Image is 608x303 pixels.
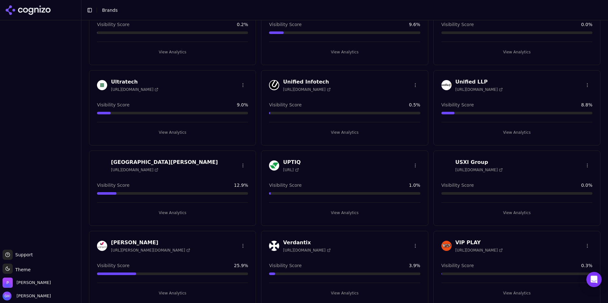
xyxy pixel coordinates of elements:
[455,78,503,86] h3: Unified LLP
[283,239,330,246] h3: Verdantix
[3,292,11,300] img: Grace Hallen
[581,182,592,188] span: 0.0 %
[441,262,474,269] span: Visibility Score
[283,158,301,166] h3: UPTIQ
[455,167,503,172] span: [URL][DOMAIN_NAME]
[409,102,420,108] span: 0.5 %
[269,80,279,90] img: Unified Infotech
[97,21,129,28] span: Visibility Score
[97,127,248,138] button: View Analytics
[97,160,107,171] img: University of St. Thomas
[111,78,158,86] h3: Ultratech
[409,182,420,188] span: 1.0 %
[97,47,248,57] button: View Analytics
[97,80,107,90] img: Ultratech
[269,102,301,108] span: Visibility Score
[14,293,51,299] span: [PERSON_NAME]
[455,158,503,166] h3: USXI Group
[3,278,51,288] button: Open organization switcher
[102,8,118,13] span: Brands
[237,21,248,28] span: 0.2 %
[234,182,248,188] span: 12.9 %
[409,21,420,28] span: 9.6 %
[581,262,592,269] span: 0.3 %
[283,248,330,253] span: [URL][DOMAIN_NAME]
[441,102,474,108] span: Visibility Score
[97,208,248,218] button: View Analytics
[111,167,158,172] span: [URL][DOMAIN_NAME]
[441,127,592,138] button: View Analytics
[97,241,107,251] img: Valant
[269,208,420,218] button: View Analytics
[283,78,330,86] h3: Unified Infotech
[581,21,592,28] span: 0.0 %
[581,102,592,108] span: 8.8 %
[17,280,51,286] span: Perrill
[269,21,301,28] span: Visibility Score
[441,241,452,251] img: VIP PLAY
[97,288,248,298] button: View Analytics
[237,102,248,108] span: 9.0 %
[102,7,590,13] nav: breadcrumb
[269,160,279,171] img: UPTIQ
[111,87,158,92] span: [URL][DOMAIN_NAME]
[441,208,592,218] button: View Analytics
[269,182,301,188] span: Visibility Score
[269,241,279,251] img: Verdantix
[441,160,452,171] img: USXI Group
[283,87,330,92] span: [URL][DOMAIN_NAME]
[441,80,452,90] img: Unified LLP
[97,102,129,108] span: Visibility Score
[269,47,420,57] button: View Analytics
[13,267,31,272] span: Theme
[269,288,420,298] button: View Analytics
[455,248,503,253] span: [URL][DOMAIN_NAME]
[97,262,129,269] span: Visibility Score
[441,21,474,28] span: Visibility Score
[97,182,129,188] span: Visibility Score
[234,262,248,269] span: 25.9 %
[13,252,33,258] span: Support
[3,278,13,288] img: Perrill
[269,262,301,269] span: Visibility Score
[111,158,218,166] h3: [GEOGRAPHIC_DATA][PERSON_NAME]
[111,248,190,253] span: [URL][PERSON_NAME][DOMAIN_NAME]
[441,47,592,57] button: View Analytics
[586,272,602,287] div: Open Intercom Messenger
[441,288,592,298] button: View Analytics
[455,87,503,92] span: [URL][DOMAIN_NAME]
[269,127,420,138] button: View Analytics
[409,262,420,269] span: 3.9 %
[441,182,474,188] span: Visibility Score
[283,167,299,172] span: [URL]
[3,292,51,300] button: Open user button
[111,239,190,246] h3: [PERSON_NAME]
[455,239,503,246] h3: VIP PLAY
